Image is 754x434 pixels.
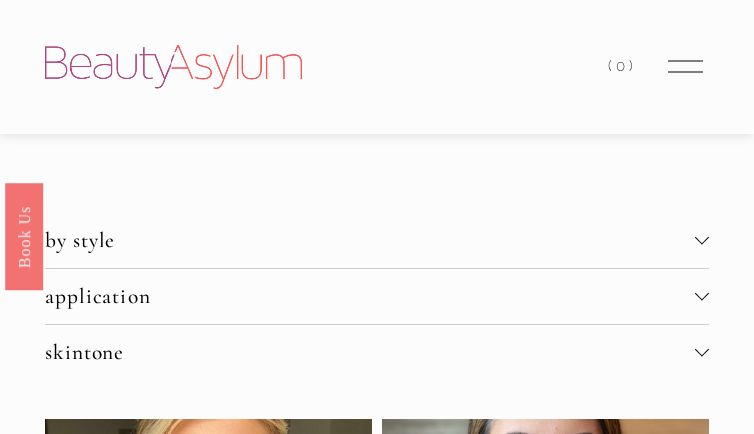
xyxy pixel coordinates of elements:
[45,227,695,253] span: by style
[45,325,709,380] button: skintone
[45,269,709,324] button: application
[608,57,616,75] span: (
[45,283,695,309] span: application
[45,340,695,365] span: skintone
[608,53,636,80] a: 0 items in cart
[45,45,302,89] img: Beauty Asylum | Bridal Hair &amp; Makeup Charlotte &amp; Atlanta
[629,57,637,75] span: )
[616,57,629,75] span: 0
[5,182,43,289] a: Book Us
[45,213,709,268] button: by style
